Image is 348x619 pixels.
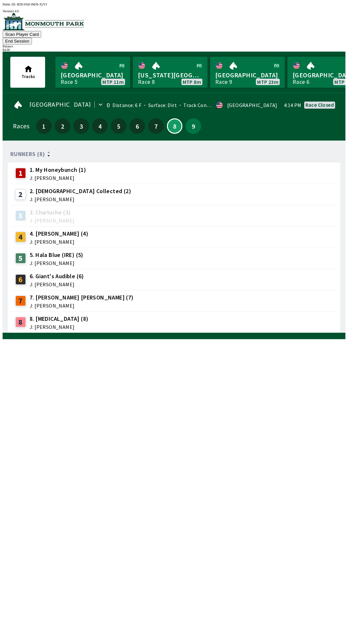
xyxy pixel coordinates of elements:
[15,211,26,221] div: 3
[30,187,131,195] span: 2. [DEMOGRAPHIC_DATA] Collected (2)
[92,118,108,134] button: 4
[107,103,110,108] div: 0
[30,230,88,238] span: 4. [PERSON_NAME] (4)
[293,79,309,84] div: Race 6
[102,79,124,84] span: MTP 11m
[61,71,125,79] span: [GEOGRAPHIC_DATA]
[3,44,345,48] div: Balance
[94,124,106,128] span: 4
[167,118,182,134] button: 8
[133,57,208,88] a: [US_STATE][GEOGRAPHIC_DATA]Race 8MTP 8m
[112,102,141,108] span: Distance: 6 F
[30,239,88,244] span: J: [PERSON_NAME]
[215,71,280,79] span: [GEOGRAPHIC_DATA]
[138,79,155,84] div: Race 8
[15,274,26,285] div: 6
[15,253,26,263] div: 5
[183,79,201,84] span: MTP 8m
[22,74,35,79] span: Tracks
[187,124,199,128] span: 9
[169,124,180,128] span: 8
[30,324,88,329] span: J: [PERSON_NAME]
[75,124,87,128] span: 3
[56,124,69,128] span: 2
[15,296,26,306] div: 7
[15,232,26,242] div: 4
[29,102,91,107] span: [GEOGRAPHIC_DATA]
[177,102,234,108] span: Track Condition: Firm
[130,118,145,134] button: 6
[284,103,302,108] span: 4:14 PM
[15,168,26,178] div: 1
[73,118,89,134] button: 3
[111,118,126,134] button: 5
[3,38,32,44] button: End Session
[138,71,202,79] span: [US_STATE][GEOGRAPHIC_DATA]
[13,123,29,129] div: Races
[3,9,345,13] div: Version 1.4.0
[10,151,338,157] div: Runners (8)
[30,218,74,223] span: J: [PERSON_NAME]
[257,79,278,84] span: MTP 23m
[30,272,84,280] span: 6. Giant's Audible (6)
[148,118,164,134] button: 7
[30,197,131,202] span: J: [PERSON_NAME]
[227,103,277,108] div: [GEOGRAPHIC_DATA]
[30,251,83,259] span: 5. Hala Blue (IRE) (5)
[30,166,86,174] span: 1. My Honeybunch (1)
[55,118,70,134] button: 2
[210,57,285,88] a: [GEOGRAPHIC_DATA]Race 9MTP 23m
[38,124,50,128] span: 1
[30,260,83,266] span: J: [PERSON_NAME]
[17,3,47,6] span: IEID-FI4J-IM3S-X2VJ
[215,79,232,84] div: Race 9
[3,13,84,30] img: venue logo
[3,31,41,38] button: Scan Player Card
[61,79,77,84] div: Race 5
[30,315,88,323] span: 8. [MEDICAL_DATA] (8)
[10,57,45,88] button: Tracks
[30,303,134,308] span: J: [PERSON_NAME]
[36,118,52,134] button: 1
[305,102,334,107] div: Race closed
[30,293,134,302] span: 7. [PERSON_NAME] [PERSON_NAME] (7)
[30,175,86,181] span: J: [PERSON_NAME]
[15,317,26,327] div: 8
[10,152,45,157] span: Runners (8)
[3,48,345,52] div: $ 4.00
[30,208,74,217] span: 3. Charluche (3)
[112,124,125,128] span: 5
[15,189,26,200] div: 2
[186,118,201,134] button: 9
[150,124,162,128] span: 7
[55,57,130,88] a: [GEOGRAPHIC_DATA]Race 5MTP 11m
[30,282,84,287] span: J: [PERSON_NAME]
[131,124,143,128] span: 6
[141,102,177,108] span: Surface: Dirt
[3,3,345,6] div: Public ID:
